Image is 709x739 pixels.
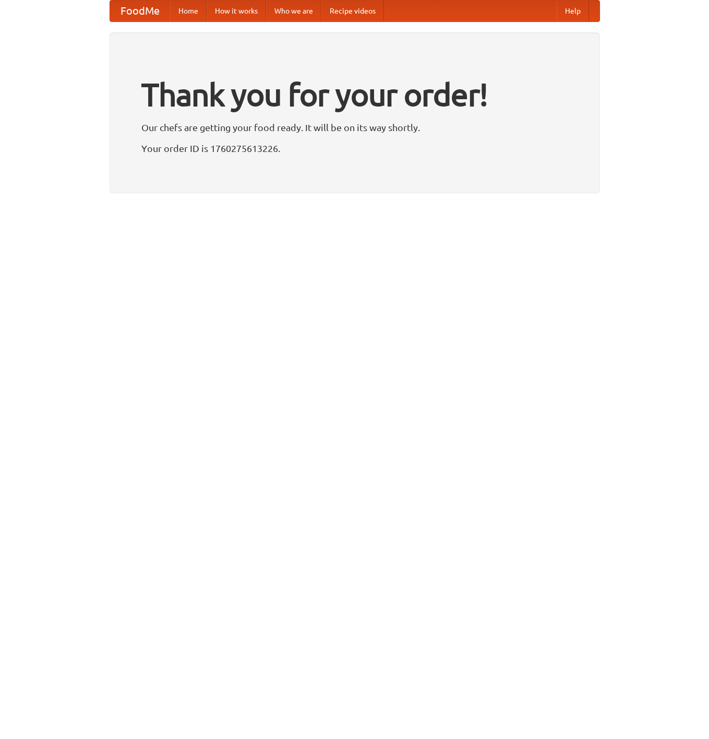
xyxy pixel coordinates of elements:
a: Help [557,1,589,21]
a: Who we are [266,1,321,21]
a: How it works [207,1,266,21]
p: Your order ID is 1760275613226. [141,140,568,156]
h1: Thank you for your order! [141,69,568,120]
p: Our chefs are getting your food ready. It will be on its way shortly. [141,120,568,135]
a: FoodMe [110,1,170,21]
a: Recipe videos [321,1,384,21]
a: Home [170,1,207,21]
